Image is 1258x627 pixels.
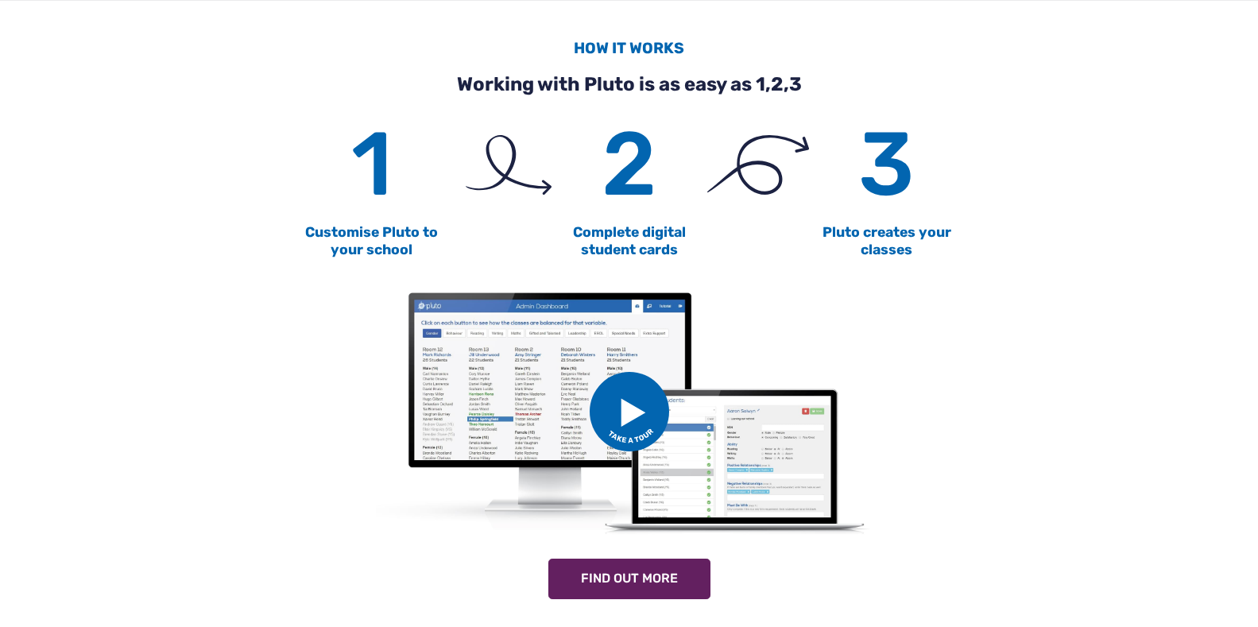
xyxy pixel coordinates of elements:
h3: How it works [124,39,1135,64]
h4: Pluto creates your classes [768,224,1006,257]
a: Find out more [548,559,710,600]
img: btn_take_tour.svg [590,372,669,451]
img: Overview video of Pluto [374,277,884,546]
h4: Customise Pluto to your school [253,224,491,257]
h6: 1 [253,111,491,218]
h6: 2 [510,111,749,218]
h6: 3 [768,111,1006,218]
h4: Complete digital student cards [510,224,749,257]
img: arrow_2.svg [707,135,810,195]
img: arrow_1.svg [466,135,552,195]
b: Working with Pluto is as easy as 1,2,3 [457,73,802,95]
